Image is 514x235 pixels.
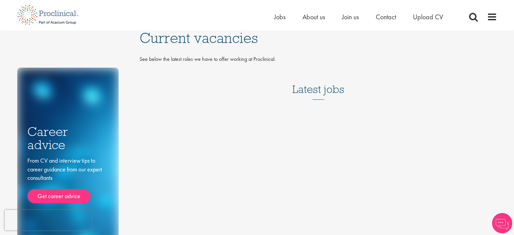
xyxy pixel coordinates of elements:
iframe: reCAPTCHA [5,210,91,230]
span: Current vacancies [140,29,258,47]
a: About us [302,13,325,21]
p: See below the latest roles we have to offer working at Proclinical. [140,55,497,63]
a: Upload CV [413,13,443,21]
a: Jobs [274,13,286,21]
a: Join us [342,13,359,21]
img: Chatbot [492,213,512,233]
a: Get career advice [27,189,91,203]
h3: Career advice [27,125,108,151]
h3: Latest jobs [292,67,344,100]
div: From CV and interview tips to career guidance from our expert consultants [27,156,108,203]
a: Contact [376,13,396,21]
